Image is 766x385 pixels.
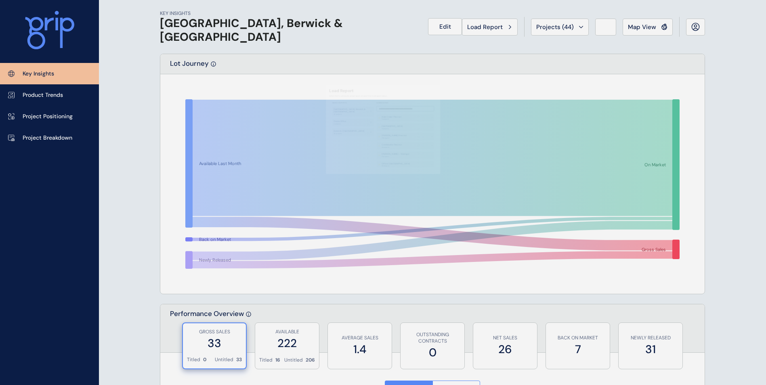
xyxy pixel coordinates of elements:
[550,341,606,357] label: 7
[306,357,315,364] p: 206
[623,341,678,357] label: 31
[203,356,206,363] p: 0
[187,335,242,351] label: 33
[628,23,656,31] span: Map View
[259,329,315,335] p: AVAILABLE
[23,91,63,99] p: Product Trends
[550,335,606,341] p: BACK ON MARKET
[477,335,533,341] p: NET SALES
[170,309,244,352] p: Performance Overview
[405,331,460,345] p: OUTSTANDING CONTRACTS
[531,19,589,36] button: Projects (44)
[160,10,418,17] p: KEY INSIGHTS
[439,23,451,31] span: Edit
[23,70,54,78] p: Key Insights
[332,335,388,341] p: AVERAGE SALES
[405,345,460,360] label: 0
[623,335,678,341] p: NEWLY RELEASED
[23,113,73,121] p: Project Positioning
[536,23,574,31] span: Projects ( 44 )
[23,134,72,142] p: Project Breakdown
[259,335,315,351] label: 222
[284,357,303,364] p: Untitled
[623,19,673,36] button: Map View
[187,329,242,335] p: GROSS SALES
[477,341,533,357] label: 26
[215,356,233,363] p: Untitled
[259,357,273,364] p: Titled
[236,356,242,363] p: 33
[462,19,518,36] button: Load Report
[275,357,280,364] p: 16
[332,341,388,357] label: 1.4
[187,356,200,363] p: Titled
[428,18,462,35] button: Edit
[160,17,418,44] h1: [GEOGRAPHIC_DATA], Berwick & [GEOGRAPHIC_DATA]
[170,59,209,74] p: Lot Journey
[467,23,503,31] span: Load Report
